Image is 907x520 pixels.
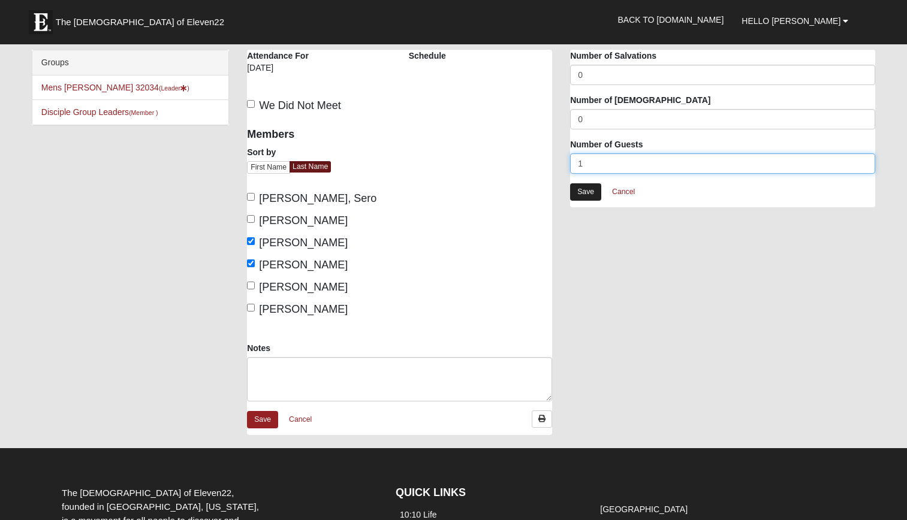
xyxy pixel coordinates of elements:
a: Save [247,411,278,428]
h4: QUICK LINKS [396,486,578,500]
div: Groups [32,50,228,75]
a: Back to [DOMAIN_NAME] [608,5,733,35]
span: [PERSON_NAME] [259,281,348,293]
a: Cancel [281,410,320,429]
h4: Members [247,128,391,141]
a: First Name [247,161,290,174]
input: [PERSON_NAME], Sero [247,193,255,201]
label: Schedule [409,50,446,62]
input: [PERSON_NAME] [247,237,255,245]
label: Notes [247,342,270,354]
input: We Did Not Meet [247,100,255,108]
label: Sort by [247,146,276,158]
label: Number of [DEMOGRAPHIC_DATA] [570,94,710,106]
small: (Member ) [129,109,158,116]
a: Mens [PERSON_NAME] 32034(Leader) [41,83,189,92]
a: The [DEMOGRAPHIC_DATA] of Eleven22 [23,4,263,34]
span: Hello [PERSON_NAME] [742,16,840,26]
small: (Leader ) [159,84,189,92]
input: [PERSON_NAME] [247,215,255,223]
a: Print Attendance Roster [532,410,552,428]
span: The [DEMOGRAPHIC_DATA] of Eleven22 [56,16,224,28]
span: [PERSON_NAME] [259,237,348,249]
a: Save [570,183,601,201]
input: [PERSON_NAME] [247,304,255,312]
a: Disciple Group Leaders(Member ) [41,107,158,117]
a: Hello [PERSON_NAME] [733,6,857,36]
span: We Did Not Meet [259,99,341,111]
input: [PERSON_NAME] [247,282,255,289]
input: [PERSON_NAME] [247,259,255,267]
img: Eleven22 logo [29,10,53,34]
label: Number of Guests [570,138,643,150]
span: [PERSON_NAME] [259,303,348,315]
span: [PERSON_NAME], Sero [259,192,376,204]
div: [DATE] [247,62,310,82]
span: [PERSON_NAME] [259,259,348,271]
label: Attendance For [247,50,309,62]
a: Last Name [290,161,331,173]
a: Cancel [604,183,643,201]
span: [PERSON_NAME] [259,214,348,226]
label: Number of Salvations [570,50,656,62]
